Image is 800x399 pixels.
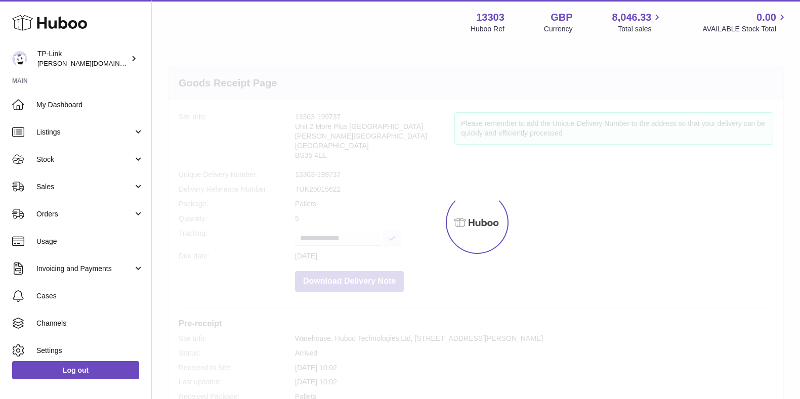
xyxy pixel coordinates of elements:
span: Sales [36,182,133,192]
span: Stock [36,155,133,164]
div: TP-Link [37,49,129,68]
a: 0.00 AVAILABLE Stock Total [702,11,788,34]
img: susie.li@tp-link.com [12,51,27,66]
div: Currency [544,24,573,34]
span: Orders [36,209,133,219]
strong: GBP [551,11,572,24]
span: Usage [36,237,144,246]
span: 8,046.33 [612,11,652,24]
a: Log out [12,361,139,379]
span: 0.00 [756,11,776,24]
span: AVAILABLE Stock Total [702,24,788,34]
span: Settings [36,346,144,356]
strong: 13303 [476,11,504,24]
span: Channels [36,319,144,328]
span: [PERSON_NAME][DOMAIN_NAME][EMAIL_ADDRESS][DOMAIN_NAME] [37,59,256,67]
span: Cases [36,291,144,301]
div: Huboo Ref [471,24,504,34]
span: My Dashboard [36,100,144,110]
span: Listings [36,127,133,137]
a: 8,046.33 Total sales [612,11,663,34]
span: Total sales [618,24,663,34]
span: Invoicing and Payments [36,264,133,274]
